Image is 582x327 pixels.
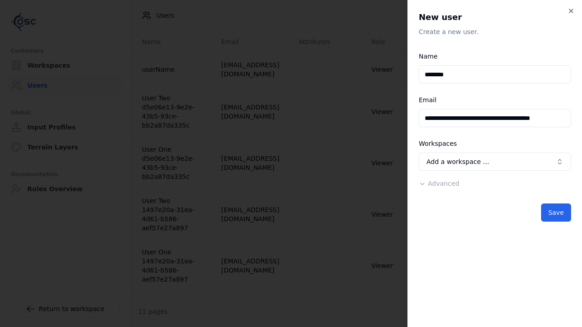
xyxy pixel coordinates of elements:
button: Advanced [419,179,459,188]
label: Name [419,53,437,60]
span: Add a workspace … [426,157,489,166]
label: Workspaces [419,140,457,147]
button: Save [541,203,571,222]
p: Create a new user. [419,27,571,36]
label: Email [419,96,436,104]
h2: New user [419,11,571,24]
span: Advanced [428,180,459,187]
